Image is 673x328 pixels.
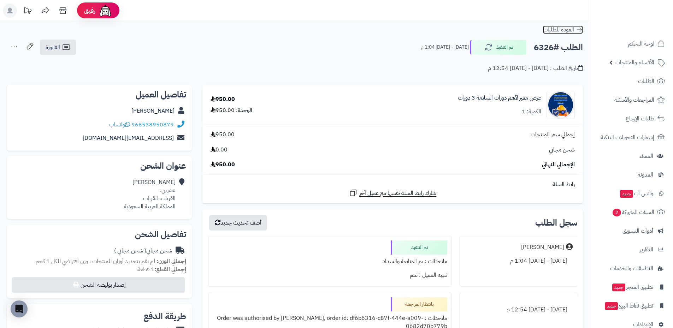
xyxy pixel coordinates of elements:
a: لوحة التحكم [595,35,669,52]
a: طلبات الإرجاع [595,110,669,127]
span: جديد [612,284,625,291]
span: الأقسام والمنتجات [615,58,654,67]
span: لم تقم بتحديد أوزان للمنتجات ، وزن افتراضي للكل 1 كجم [36,257,155,266]
img: ai-face.png [98,4,112,18]
span: التطبيقات والخدمات [610,263,653,273]
div: الوحدة: 950.00 [211,106,252,114]
strong: إجمالي القطع: [154,265,186,274]
span: تطبيق المتجر [612,282,653,292]
a: تحديثات المنصة [19,4,36,19]
div: تاريخ الطلب : [DATE] - [DATE] 12:54 م [488,64,583,72]
span: رفيق [84,6,95,15]
a: العودة للطلبات [543,25,583,34]
h2: تفاصيل الشحن [13,230,186,239]
span: شحن مجاني [549,146,575,154]
span: ( شحن مجاني ) [114,246,146,255]
span: جديد [605,302,618,310]
h2: تفاصيل العميل [13,90,186,99]
a: [PERSON_NAME] [131,107,175,115]
a: الطلبات [595,73,669,90]
a: الفاتورة [40,40,76,55]
div: ملاحظات : تم المتابعة والسداد [213,255,447,268]
span: العملاء [639,151,653,161]
div: الكمية: 1 [522,108,541,116]
small: [DATE] - [DATE] 1:04 م [421,44,469,51]
a: المراجعات والأسئلة [595,91,669,108]
div: [PERSON_NAME] [521,243,564,251]
a: [EMAIL_ADDRESS][DOMAIN_NAME] [83,134,174,142]
span: المدونة [638,170,653,180]
div: شحن مجاني [114,247,172,255]
div: تم التنفيذ [391,240,447,255]
button: إصدار بوليصة الشحن [12,277,185,293]
span: لوحة التحكم [628,39,654,49]
span: جديد [620,190,633,198]
a: التطبيقات والخدمات [595,260,669,277]
span: الإجمالي النهائي [542,161,575,169]
span: التقارير [640,245,653,255]
span: الطلبات [638,76,654,86]
span: 2 [613,209,621,216]
a: العملاء [595,148,669,165]
span: الفاتورة [46,43,60,52]
span: تطبيق نقاط البيع [604,301,653,311]
h2: طريقة الدفع [143,312,186,321]
span: إشعارات التحويلات البنكية [601,132,654,142]
a: وآتس آبجديد [595,185,669,202]
div: [PERSON_NAME] عشرين، القريات، القريات المملكة العربية السعودية [124,178,176,210]
h3: سجل الطلب [535,219,577,227]
span: السلات المتروكة [612,207,654,217]
a: شارك رابط السلة نفسها مع عميل آخر [349,189,436,197]
a: عرض مميز لأهم دورات السلامة 3 دورات [458,94,541,102]
span: 0.00 [211,146,228,154]
h2: الطلب #6326 [534,40,583,55]
a: واتساب [109,120,130,129]
span: المراجعات والأسئلة [614,95,654,105]
a: إشعارات التحويلات البنكية [595,129,669,146]
a: 966538950879 [131,120,174,129]
span: أدوات التسويق [622,226,653,236]
button: تم التنفيذ [470,40,526,55]
strong: إجمالي الوزن: [157,257,186,266]
div: تنبيه العميل : نعم [213,268,447,282]
span: وآتس آب [619,189,653,198]
span: 950.00 [211,131,235,139]
a: السلات المتروكة2 [595,204,669,221]
div: بانتظار المراجعة [391,297,447,311]
div: Open Intercom Messenger [11,300,28,317]
span: 950.00 [211,161,235,169]
img: logo-2.png [625,17,666,32]
img: 1753875186-WhatsApp%20Image%202025-07-30%20at%202.24.16%20PM-90x90.jpeg [547,91,574,119]
a: المدونة [595,166,669,183]
div: 950.00 [211,95,235,103]
div: رابط السلة [205,180,580,189]
span: طلبات الإرجاع [626,114,654,124]
a: التقارير [595,241,669,258]
a: أدوات التسويق [595,222,669,239]
span: إجمالي سعر المنتجات [531,131,575,139]
small: 1 قطعة [137,265,186,274]
div: [DATE] - [DATE] 1:04 م [464,254,573,268]
span: شارك رابط السلة نفسها مع عميل آخر [359,189,436,197]
button: أضف تحديث جديد [209,215,267,231]
h2: عنوان الشحن [13,162,186,170]
div: [DATE] - [DATE] 12:54 م [464,303,573,317]
a: تطبيق المتجرجديد [595,279,669,296]
span: العودة للطلبات [543,25,574,34]
a: تطبيق نقاط البيعجديد [595,297,669,314]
